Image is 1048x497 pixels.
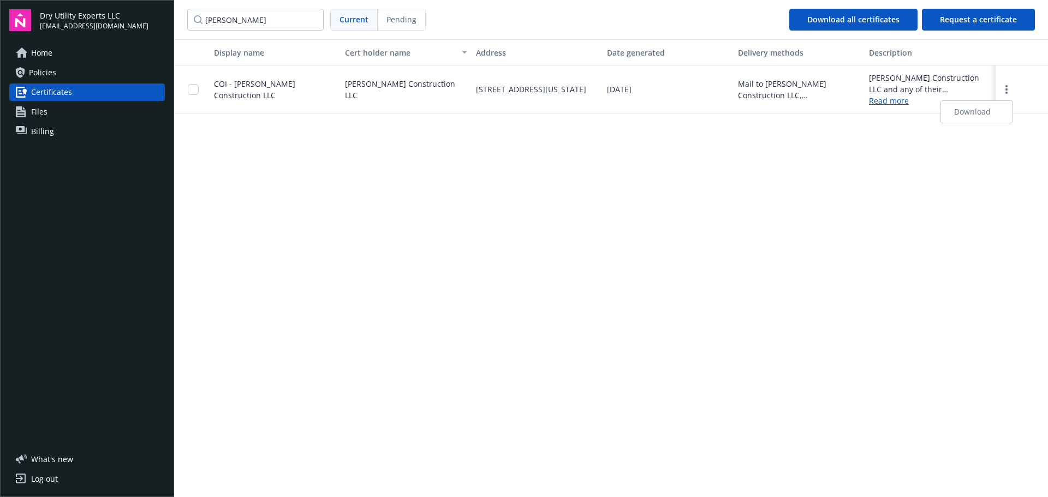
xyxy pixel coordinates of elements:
[865,39,996,65] button: Description
[476,83,586,95] span: [STREET_ADDRESS][US_STATE]
[603,39,734,65] button: Date generated
[9,123,165,140] a: Billing
[472,39,603,65] button: Address
[188,84,199,95] input: Toggle Row Selected
[40,10,148,21] span: Dry Utility Experts LLC
[210,39,341,65] button: Display name
[9,44,165,62] a: Home
[345,78,467,101] span: [PERSON_NAME] Construction LLC
[1000,83,1013,96] a: more
[31,83,72,101] span: Certificates
[31,44,52,62] span: Home
[869,72,991,95] div: [PERSON_NAME] Construction LLC and any of their subcontractors, sub-subcontractors, agents, and e...
[607,83,632,95] span: [DATE]
[214,79,295,100] span: COI - [PERSON_NAME] Construction LLC
[9,64,165,81] a: Policies
[869,47,991,58] div: Description
[214,47,336,58] div: Display name
[31,123,54,140] span: Billing
[31,470,58,488] div: Log out
[922,9,1035,31] button: Request a certificate
[40,21,148,31] span: [EMAIL_ADDRESS][DOMAIN_NAME]
[40,9,165,31] button: Dry Utility Experts LLC[EMAIL_ADDRESS][DOMAIN_NAME]
[9,103,165,121] a: Files
[807,9,900,30] div: Download all certificates
[789,9,918,31] button: Download all certificates
[941,101,1013,123] a: Download
[869,95,991,106] a: Read more
[378,9,425,30] span: Pending
[940,14,1017,25] span: Request a certificate
[738,78,860,101] div: Mail to [PERSON_NAME] Construction LLC, [STREET_ADDRESS][US_STATE]
[386,14,416,25] span: Pending
[340,14,368,25] span: Current
[31,453,73,465] span: What ' s new
[9,453,91,465] button: What's new
[187,9,324,31] input: Filter certificates...
[9,83,165,101] a: Certificates
[476,47,598,58] div: Address
[9,9,31,31] img: navigator-logo.svg
[738,47,860,58] div: Delivery methods
[607,47,729,58] div: Date generated
[341,39,472,65] button: Cert holder name
[29,64,56,81] span: Policies
[31,103,47,121] span: Files
[345,47,455,58] div: Cert holder name
[734,39,865,65] button: Delivery methods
